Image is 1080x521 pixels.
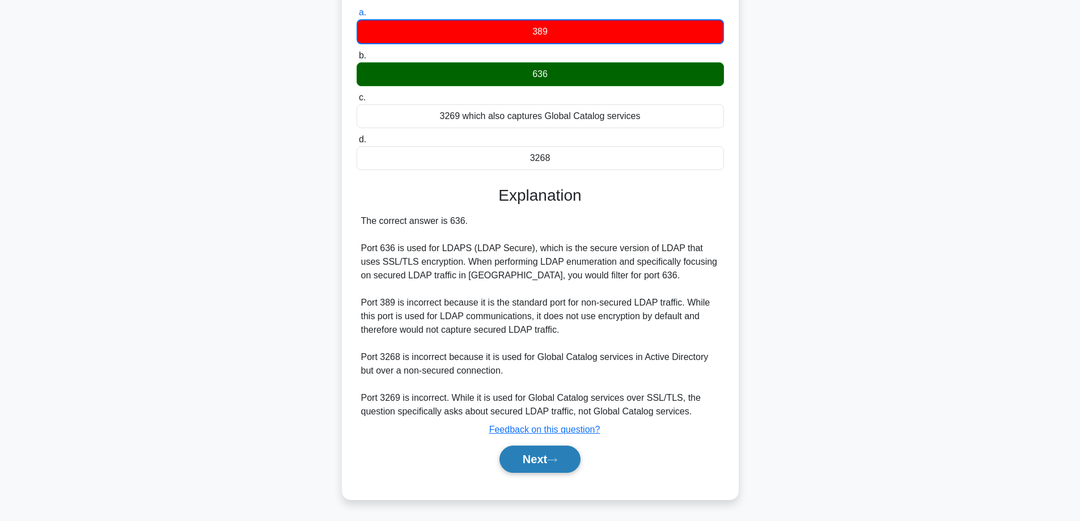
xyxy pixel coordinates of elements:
[359,7,366,17] span: a.
[489,425,600,434] a: Feedback on this question?
[499,446,581,473] button: Next
[357,146,724,170] div: 3268
[359,50,366,60] span: b.
[359,92,366,102] span: c.
[357,104,724,128] div: 3269 which also captures Global Catalog services
[363,186,717,205] h3: Explanation
[357,19,724,44] div: 389
[357,62,724,86] div: 636
[361,214,719,418] div: The correct answer is 636. Port 636 is used for LDAPS (LDAP Secure), which is the secure version ...
[359,134,366,144] span: d.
